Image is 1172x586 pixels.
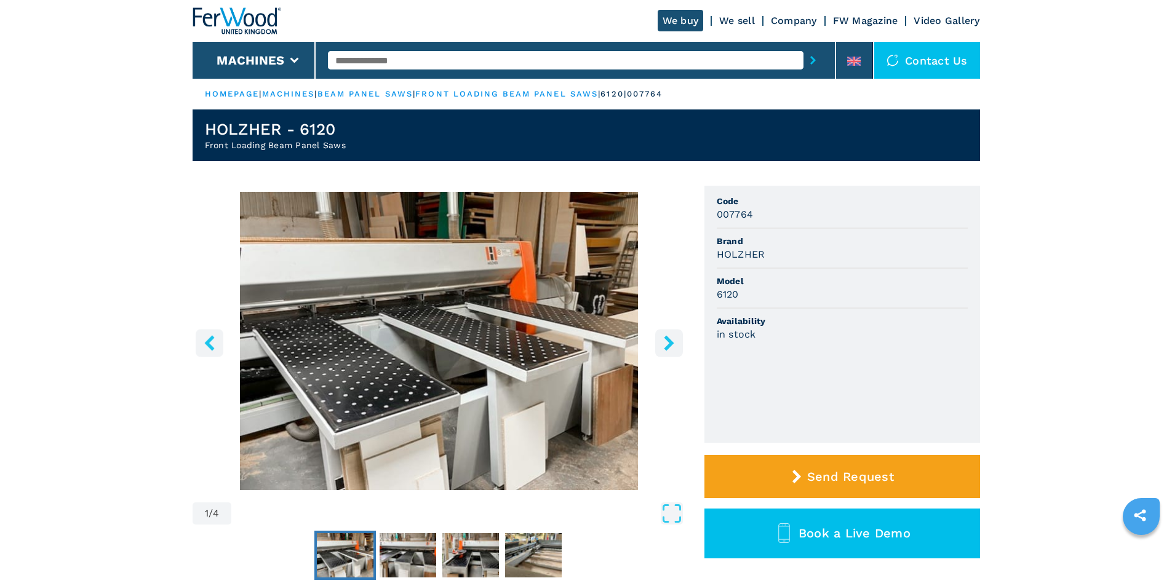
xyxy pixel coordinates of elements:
span: 1 [205,509,209,518]
span: | [314,89,317,98]
img: Front Loading Beam Panel Saws HOLZHER 6120 [193,192,686,490]
img: Contact us [887,54,899,66]
a: Video Gallery [914,15,979,26]
span: 4 [213,509,219,518]
button: Go to Slide 3 [440,531,501,580]
button: Go to Slide 1 [314,531,376,580]
button: Go to Slide 4 [503,531,564,580]
button: Send Request [704,455,980,498]
a: Company [771,15,817,26]
img: b737f9cae259e6cedb71e2991033afcb [317,533,373,577]
button: left-button [196,329,223,357]
a: sharethis [1125,500,1155,531]
a: front loading beam panel saws [415,89,598,98]
a: beam panel saws [317,89,413,98]
nav: Thumbnail Navigation [193,531,686,580]
span: Availability [717,315,968,327]
a: HOMEPAGE [205,89,260,98]
img: 95c7ea4c4eff18fee789cb15b6e59846 [505,533,562,577]
span: Brand [717,235,968,247]
span: Code [717,195,968,207]
img: 316fe341933ca71ee3743152f840b251 [442,533,499,577]
div: Contact us [874,42,980,79]
button: Open Fullscreen [234,502,682,525]
span: | [598,89,600,98]
button: Book a Live Demo [704,509,980,558]
button: submit-button [803,46,823,74]
p: 6120 | [600,89,627,100]
h3: 007764 [717,207,754,221]
a: machines [262,89,315,98]
a: We sell [719,15,755,26]
h3: 6120 [717,287,739,301]
img: Ferwood [193,7,281,34]
span: | [259,89,261,98]
p: 007764 [627,89,663,100]
button: Go to Slide 2 [377,531,439,580]
h3: HOLZHER [717,247,765,261]
span: Book a Live Demo [799,526,911,540]
h2: Front Loading Beam Panel Saws [205,139,346,151]
div: Go to Slide 1 [193,192,686,490]
button: right-button [655,329,683,357]
a: FW Magazine [833,15,898,26]
h3: in stock [717,327,756,341]
img: bea1ac9a5a5299313c5ecdb00f77368d [380,533,436,577]
span: | [413,89,415,98]
span: Model [717,275,968,287]
button: Machines [217,53,284,68]
a: We buy [658,10,704,31]
span: / [209,509,213,518]
span: Send Request [807,469,894,484]
iframe: Chat [1120,531,1163,577]
h1: HOLZHER - 6120 [205,119,346,139]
